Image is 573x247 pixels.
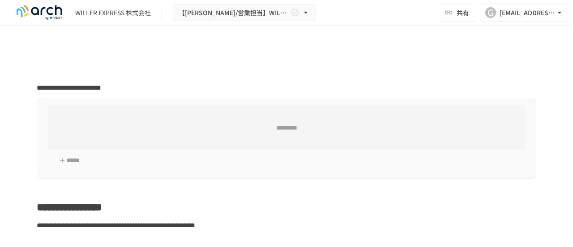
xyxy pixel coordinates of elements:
button: G[EMAIL_ADDRESS][DOMAIN_NAME] [480,4,569,22]
div: G [485,7,496,18]
img: logo-default@2x-9cf2c760.svg [11,5,68,20]
button: 共有 [439,4,476,22]
span: 共有 [457,8,469,17]
div: [EMAIL_ADDRESS][DOMAIN_NAME] [500,7,555,18]
button: 【[PERSON_NAME]/営業担当】WILLER EXPRESS株式会社様_初期設定サポート [173,4,316,22]
div: WILLER EXPRESS 株式会社 [75,8,151,17]
span: 【[PERSON_NAME]/営業担当】WILLER EXPRESS株式会社様_初期設定サポート [179,7,289,18]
